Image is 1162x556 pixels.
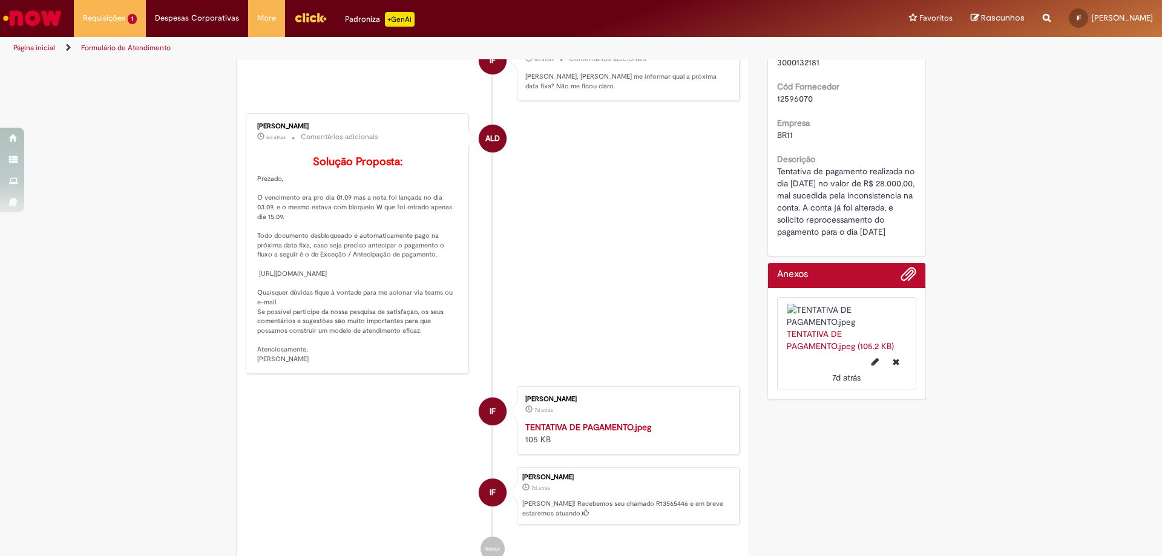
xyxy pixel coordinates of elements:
li: Igor Raeder Ferreira [246,467,740,525]
div: 105 KB [525,421,727,445]
h2: Anexos [777,269,808,280]
time: 25/09/2025 09:37:07 [531,485,550,492]
b: Solução Proposta: [313,155,402,169]
span: IF [1077,14,1081,22]
span: Tentativa de pagamento realizada no dia [DATE] no valor de R$ 28.000,00, mal sucedida pela incons... [777,166,917,237]
span: 12596070 [777,93,813,104]
p: [PERSON_NAME]! Recebemos seu chamado R13565446 e em breve estaremos atuando. [522,499,733,518]
span: Requisições [83,12,125,24]
span: 3000132181 [777,57,819,68]
div: [PERSON_NAME] [525,396,727,403]
small: Comentários adicionais [569,54,646,64]
img: click_logo_yellow_360x200.png [294,8,327,27]
b: Empresa [777,117,810,128]
div: [PERSON_NAME] [522,474,733,481]
div: Igor Raeder Ferreira [479,47,507,74]
span: IF [490,397,496,426]
a: TENTATIVA DE PAGAMENTO.jpeg (105.2 KB) [787,329,894,352]
span: [PERSON_NAME] [1092,13,1153,23]
b: Cód Fornecedor [777,81,839,92]
time: 25/09/2025 09:36:53 [832,372,861,383]
a: TENTATIVA DE PAGAMENTO.jpeg [525,422,651,433]
time: 25/09/2025 09:36:53 [534,407,553,414]
button: Excluir TENTATIVA DE PAGAMENTO.jpeg [885,352,907,371]
p: [PERSON_NAME], [PERSON_NAME] me informar qual a próxima data fixa? Não me ficou claro. [525,72,727,91]
p: +GenAi [385,12,415,27]
time: 26/09/2025 10:21:38 [534,56,554,63]
ul: Trilhas de página [9,37,766,59]
a: Rascunhos [971,13,1025,24]
span: 6d atrás [534,56,554,63]
a: Página inicial [13,43,55,53]
a: Formulário de Atendimento [81,43,171,53]
button: Editar nome de arquivo TENTATIVA DE PAGAMENTO.jpeg [864,352,886,371]
div: Padroniza [345,12,415,27]
span: 6d atrás [266,134,286,141]
span: 7d atrás [534,407,553,414]
p: Prezado, O vencimento era pro dia 01.09 mas a nota foi lançada no dia 03.09, e o mesmo estava com... [257,156,459,364]
div: Igor Raeder Ferreira [479,397,507,425]
div: Igor Raeder Ferreira [479,479,507,506]
div: Andressa Luiza Da Silva [479,125,507,152]
div: [PERSON_NAME] [257,123,459,130]
button: Adicionar anexos [901,266,916,288]
span: IF [490,478,496,507]
span: 1 [128,14,137,24]
img: ServiceNow [1,6,64,30]
small: Comentários adicionais [301,132,378,142]
b: Descrição [777,154,815,165]
img: TENTATIVA DE PAGAMENTO.jpeg [787,304,907,328]
span: Rascunhos [981,12,1025,24]
span: BR11 [777,129,793,140]
span: IF [490,46,496,75]
span: Favoritos [919,12,953,24]
span: ALD [485,124,500,153]
span: More [257,12,276,24]
span: 7d atrás [832,372,861,383]
time: 25/09/2025 16:06:37 [266,134,286,141]
span: Despesas Corporativas [155,12,239,24]
span: 7d atrás [531,485,550,492]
